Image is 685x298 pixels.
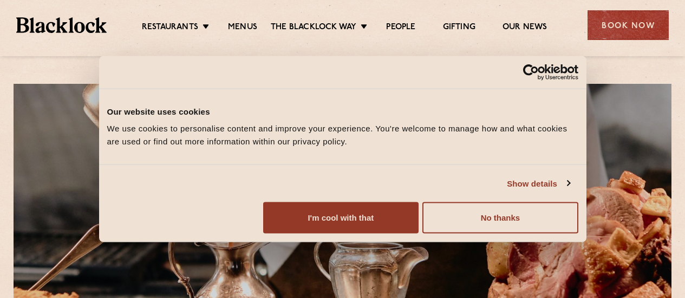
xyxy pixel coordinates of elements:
a: Restaurants [142,22,198,34]
a: Gifting [443,22,475,34]
a: The Blacklock Way [271,22,356,34]
a: Usercentrics Cookiebot - opens in a new window [484,64,578,80]
a: Show details [507,177,570,190]
button: I'm cool with that [263,202,419,234]
img: BL_Textured_Logo-footer-cropped.svg [16,17,107,32]
a: People [386,22,415,34]
div: Book Now [588,10,669,40]
a: Menus [228,22,257,34]
a: Our News [503,22,547,34]
div: Our website uses cookies [107,105,578,118]
div: We use cookies to personalise content and improve your experience. You're welcome to manage how a... [107,122,578,148]
button: No thanks [422,202,578,234]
